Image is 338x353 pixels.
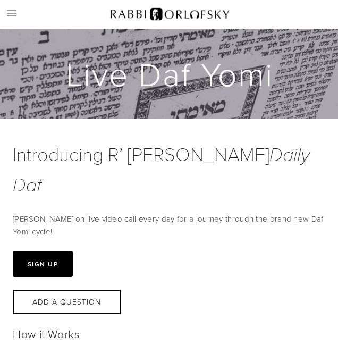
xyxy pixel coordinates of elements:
[13,57,326,91] h1: Live Daf Yomi
[13,251,73,277] button: Sign Up
[13,213,325,238] p: [PERSON_NAME] on live video call every day for a journey through the brand new Daf Yomi cycle!
[13,327,325,340] h2: How it Works
[13,144,315,197] em: Daily Daf
[13,290,121,314] button: Add a Question
[13,139,325,200] h1: Introducing R’ [PERSON_NAME]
